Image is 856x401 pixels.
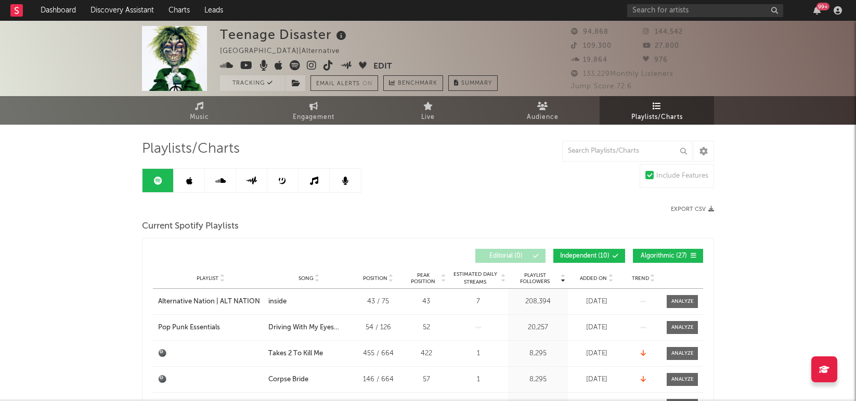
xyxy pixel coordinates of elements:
[482,253,530,259] span: Editorial ( 0 )
[570,323,622,333] div: [DATE]
[643,29,683,35] span: 144,542
[268,297,287,307] div: inside
[421,111,435,124] span: Live
[190,111,209,124] span: Music
[571,83,632,90] span: Jump Score: 72.6
[158,349,263,359] a: 🎱
[560,253,609,259] span: Independent ( 10 )
[571,57,607,63] span: 19,864
[640,253,688,259] span: Algorithmic ( 27 )
[461,81,492,86] span: Summary
[363,275,387,282] span: Position
[407,349,446,359] div: 422
[511,349,565,359] div: 8,295
[197,275,218,282] span: Playlist
[475,249,546,263] button: Editorial(0)
[451,271,499,286] span: Estimated Daily Streams
[643,43,679,49] span: 27,800
[632,275,649,282] span: Trend
[407,375,446,385] div: 57
[355,349,401,359] div: 455 / 664
[293,111,334,124] span: Engagement
[371,96,485,125] a: Live
[571,71,673,77] span: 133,229 Monthly Listeners
[142,96,256,125] a: Music
[398,77,437,90] span: Benchmark
[485,96,600,125] a: Audience
[553,249,625,263] button: Independent(10)
[158,297,263,307] a: Alternative Nation | ALT NATION
[268,349,323,359] div: Takes 2 To Kill Me
[158,349,166,359] div: 🎱
[220,26,349,43] div: Teenage Disaster
[656,170,708,182] div: Include Features
[451,349,505,359] div: 1
[355,375,401,385] div: 146 / 664
[631,111,683,124] span: Playlists/Charts
[813,6,821,15] button: 99+
[816,3,829,10] div: 99 +
[220,75,285,91] button: Tracking
[511,323,565,333] div: 20,257
[383,75,443,91] a: Benchmark
[158,375,166,385] div: 🎱
[571,29,608,35] span: 94,868
[310,75,378,91] button: Email AlertsOn
[158,323,220,333] div: Pop Punk Essentials
[158,297,260,307] div: Alternative Nation | ALT NATION
[158,323,263,333] a: Pop Punk Essentials
[671,206,714,212] button: Export CSV
[451,297,505,307] div: 7
[600,96,714,125] a: Playlists/Charts
[158,375,263,385] a: 🎱
[407,297,446,307] div: 43
[511,375,565,385] div: 8,295
[268,375,308,385] div: Corpse Bride
[355,297,401,307] div: 43 / 75
[407,272,439,285] span: Peak Position
[562,141,692,162] input: Search Playlists/Charts
[627,4,783,17] input: Search for artists
[633,249,703,263] button: Algorithmic(27)
[570,297,622,307] div: [DATE]
[570,349,622,359] div: [DATE]
[580,275,607,282] span: Added On
[511,297,565,307] div: 208,394
[570,375,622,385] div: [DATE]
[220,45,352,58] div: [GEOGRAPHIC_DATA] | Alternative
[448,75,498,91] button: Summary
[571,43,612,49] span: 109,300
[643,57,668,63] span: 976
[527,111,559,124] span: Audience
[142,220,239,233] span: Current Spotify Playlists
[256,96,371,125] a: Engagement
[142,143,240,155] span: Playlists/Charts
[362,81,372,87] em: On
[373,60,392,73] button: Edit
[451,375,505,385] div: 1
[355,323,401,333] div: 54 / 126
[299,275,314,282] span: Song
[268,323,349,333] div: Driving With My Eyes Closed
[407,323,446,333] div: 52
[511,272,559,285] span: Playlist Followers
